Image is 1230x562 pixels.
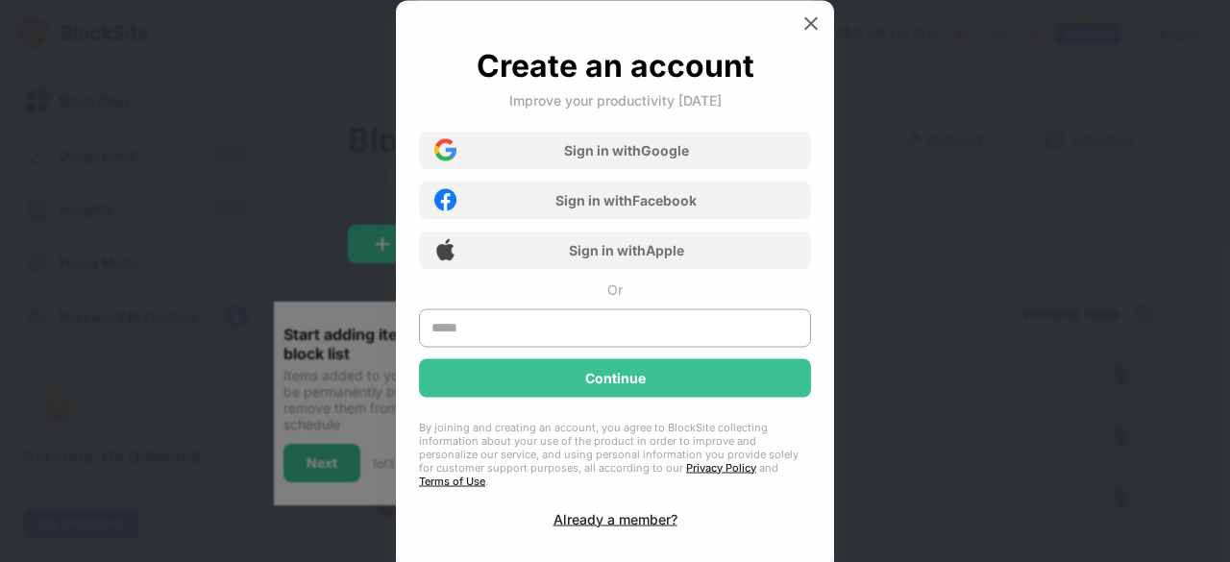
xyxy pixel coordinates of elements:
div: By joining and creating an account, you agree to BlockSite collecting information about your use ... [419,420,811,487]
div: Sign in with Apple [569,242,684,258]
a: Privacy Policy [686,460,756,474]
a: Terms of Use [419,474,485,487]
img: facebook-icon.png [434,189,456,211]
div: Continue [585,370,646,385]
div: Or [607,281,623,297]
div: Already a member? [553,510,677,526]
div: Sign in with Facebook [555,192,697,208]
div: Create an account [477,46,754,84]
img: google-icon.png [434,139,456,161]
img: apple-icon.png [434,239,456,261]
div: Improve your productivity [DATE] [509,91,722,108]
div: Sign in with Google [564,142,689,159]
